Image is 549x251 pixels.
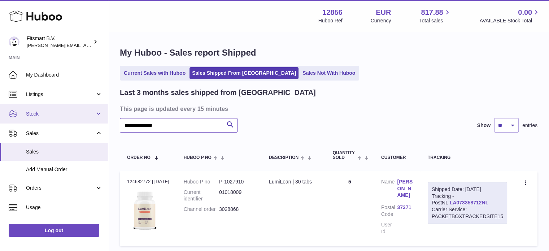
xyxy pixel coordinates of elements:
[26,204,103,211] span: Usage
[26,111,95,117] span: Stock
[219,189,254,203] dd: 01018009
[26,185,95,191] span: Orders
[518,8,532,17] span: 0.00
[397,204,413,211] a: 37371
[322,8,343,17] strong: 12856
[121,67,188,79] a: Current Sales with Huboo
[184,178,219,185] dt: Huboo P no
[381,155,413,160] div: Customer
[184,206,219,213] dt: Channel order
[479,8,540,24] a: 0.00 AVAILABLE Stock Total
[127,187,163,235] img: 1736787917.png
[26,130,95,137] span: Sales
[419,8,451,24] a: 817.88 Total sales
[184,189,219,203] dt: Current identifier
[26,148,103,155] span: Sales
[300,67,358,79] a: Sales Not With Huboo
[333,151,356,160] span: Quantity Sold
[27,42,145,48] span: [PERSON_NAME][EMAIL_ADDRESS][DOMAIN_NAME]
[269,178,318,185] div: LumiLean | 30 tabs
[189,67,299,79] a: Sales Shipped From [GEOGRAPHIC_DATA]
[219,206,254,213] dd: 3028868
[381,204,397,218] dt: Postal Code
[326,171,374,246] td: 5
[381,221,397,235] dt: User Id
[397,178,413,199] a: [PERSON_NAME]
[26,72,103,78] span: My Dashboard
[127,178,169,185] div: 124682772 | [DATE]
[419,17,451,24] span: Total sales
[120,47,537,59] h1: My Huboo - Sales report Shipped
[428,155,507,160] div: Tracking
[269,155,299,160] span: Description
[381,178,397,201] dt: Name
[479,17,540,24] span: AVAILABLE Stock Total
[522,122,537,129] span: entries
[9,36,19,47] img: jonathan@leaderoo.com
[120,88,316,98] h2: Last 3 months sales shipped from [GEOGRAPHIC_DATA]
[432,186,503,193] div: Shipped Date: [DATE]
[376,8,391,17] strong: EUR
[428,182,507,224] div: Tracking - PostNL:
[371,17,391,24] div: Currency
[219,178,254,185] dd: P-1027910
[120,105,536,113] h3: This page is updated every 15 minutes
[127,155,151,160] span: Order No
[432,206,503,220] div: Carrier Service: PACKETBOXTRACKEDSITE15
[184,155,212,160] span: Huboo P no
[26,166,103,173] span: Add Manual Order
[450,200,488,205] a: LA073358712NL
[9,224,99,237] a: Log out
[27,35,92,49] div: Fitsmart B.V.
[477,122,491,129] label: Show
[421,8,443,17] span: 817.88
[318,17,343,24] div: Huboo Ref
[26,91,95,98] span: Listings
